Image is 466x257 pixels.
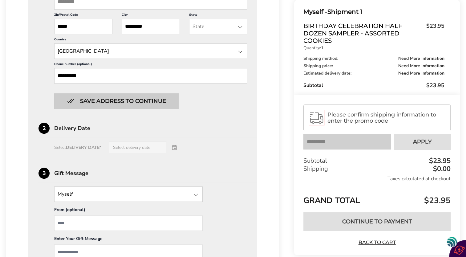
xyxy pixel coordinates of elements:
div: Gift Message [54,170,257,176]
span: Need More Information [398,71,444,75]
div: Shipping price: [303,64,444,68]
span: Need More Information [398,64,444,68]
span: Please confirm shipping information to enter the promo code [327,112,445,124]
div: Shipping [303,165,451,173]
span: $23.95 [423,195,451,206]
span: Apply [413,139,432,145]
a: Back to Cart [355,239,399,246]
div: 3 [38,168,50,179]
span: $23.95 [426,82,444,89]
a: Birthday Celebration Half Dozen Sampler - Assorted Cookies$23.95 [303,22,444,44]
div: 2 [38,123,50,134]
div: From (optional) [54,207,203,215]
input: State [54,186,203,202]
div: Subtotal [303,157,451,165]
button: Apply [394,134,451,149]
div: Subtotal [303,82,444,89]
div: Shipping method: [303,56,444,61]
input: ZIP [54,19,112,34]
label: Phone number (optional) [54,62,247,68]
div: Delivery Date [54,125,257,131]
input: City [122,19,180,34]
div: Taxes calculated at checkout [303,175,451,182]
button: Continue to Payment [303,212,451,231]
button: Button save address [54,93,179,109]
div: GRAND TOTAL [303,188,451,208]
input: State [189,19,247,34]
div: Shipment 1 [303,7,444,17]
strong: 1 [321,45,323,51]
div: $0.00 [432,165,451,172]
input: From [54,215,203,231]
label: Zip/Postal Code [54,13,112,19]
div: $23.95 [428,157,451,164]
span: Need More Information [398,56,444,61]
label: State [189,13,247,19]
p: Quantity: [303,46,444,50]
div: Enter Your Gift Message [54,236,203,244]
div: Estimated delivery date: [303,71,444,75]
label: City [122,13,180,19]
span: $23.95 [423,22,444,43]
span: Myself - [303,8,327,15]
img: svg+xml;base64,PHN2ZyB3aWR0aD0iNDgiIGhlaWdodD0iNDgiIHZpZXdCb3g9IjAgMCA0OCA0OCIgZmlsbD0ibm9uZSIgeG... [447,236,457,248]
label: Country [54,37,247,43]
input: State [54,43,247,59]
span: Birthday Celebration Half Dozen Sampler - Assorted Cookies [303,22,423,44]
